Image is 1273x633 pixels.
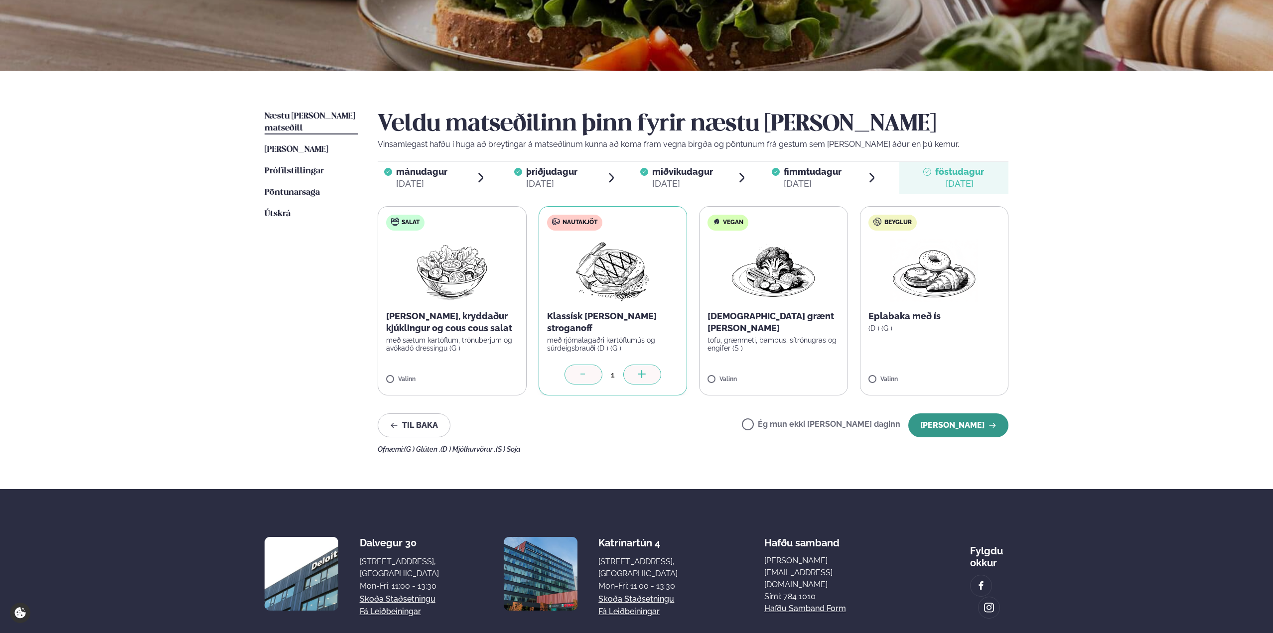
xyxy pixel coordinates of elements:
[908,413,1008,437] button: [PERSON_NAME]
[598,593,674,605] a: Skoða staðsetningu
[360,537,439,549] div: Dalvegur 30
[598,606,660,618] a: Fá leiðbeiningar
[378,445,1008,453] div: Ofnæmi:
[868,324,1000,332] p: (D ) (G )
[386,336,518,352] p: með sætum kartöflum, trönuberjum og avókadó dressingu (G )
[265,210,290,218] span: Útskrá
[265,537,338,611] img: image alt
[265,112,355,132] span: Næstu [PERSON_NAME] matseðill
[764,603,846,615] a: Hafðu samband form
[526,166,577,177] span: þriðjudagur
[764,591,884,603] p: Sími: 784 1010
[265,111,358,134] a: Næstu [PERSON_NAME] matseðill
[396,166,447,177] span: mánudagur
[784,178,842,190] div: [DATE]
[602,369,623,380] div: 1
[360,580,439,592] div: Mon-Fri: 11:00 - 13:30
[563,219,597,227] span: Nautakjöt
[378,138,1008,150] p: Vinsamlegast hafðu í huga að breytingar á matseðlinum kunna að koma fram vegna birgða og pöntunum...
[547,310,679,334] p: Klassísk [PERSON_NAME] stroganoff
[265,167,324,175] span: Prófílstillingar
[707,336,840,352] p: tofu, grænmeti, bambus, sítrónugras og engifer (S )
[712,218,720,226] img: Vegan.svg
[598,537,678,549] div: Katrínartún 4
[10,603,30,623] a: Cookie settings
[868,310,1000,322] p: Eplabaka með ís
[265,187,320,199] a: Pöntunarsaga
[568,239,657,302] img: Beef-Meat.png
[890,239,978,302] img: Croissant.png
[440,445,496,453] span: (D ) Mjólkurvörur ,
[873,218,882,226] img: bagle-new-16px.svg
[496,445,521,453] span: (S ) Soja
[378,111,1008,138] h2: Veldu matseðilinn þinn fyrir næstu [PERSON_NAME]
[884,219,912,227] span: Beyglur
[723,219,743,227] span: Vegan
[265,165,324,177] a: Prófílstillingar
[360,556,439,580] div: [STREET_ADDRESS], [GEOGRAPHIC_DATA]
[360,606,421,618] a: Fá leiðbeiningar
[265,208,290,220] a: Útskrá
[265,145,328,154] span: [PERSON_NAME]
[970,537,1008,569] div: Fylgdu okkur
[408,239,496,302] img: Salad.png
[396,178,447,190] div: [DATE]
[707,310,840,334] p: [DEMOGRAPHIC_DATA] grænt [PERSON_NAME]
[265,188,320,197] span: Pöntunarsaga
[378,413,450,437] button: Til baka
[598,580,678,592] div: Mon-Fri: 11:00 - 13:30
[265,144,328,156] a: [PERSON_NAME]
[976,580,987,592] img: image alt
[547,336,679,352] p: með rjómalagaðri kartöflumús og súrdeigsbrauði (D ) (G )
[652,166,713,177] span: miðvikudagur
[984,602,994,614] img: image alt
[979,597,999,618] a: image alt
[360,593,435,605] a: Skoða staðsetningu
[598,556,678,580] div: [STREET_ADDRESS], [GEOGRAPHIC_DATA]
[526,178,577,190] div: [DATE]
[391,218,399,226] img: salad.svg
[764,529,840,549] span: Hafðu samband
[784,166,842,177] span: fimmtudagur
[386,310,518,334] p: [PERSON_NAME], kryddaður kjúklingur og cous cous salat
[764,555,884,591] a: [PERSON_NAME][EMAIL_ADDRESS][DOMAIN_NAME]
[652,178,713,190] div: [DATE]
[729,239,817,302] img: Vegan.png
[404,445,440,453] span: (G ) Glúten ,
[402,219,420,227] span: Salat
[971,575,991,596] a: image alt
[935,166,984,177] span: föstudagur
[504,537,577,611] img: image alt
[552,218,560,226] img: beef.svg
[935,178,984,190] div: [DATE]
